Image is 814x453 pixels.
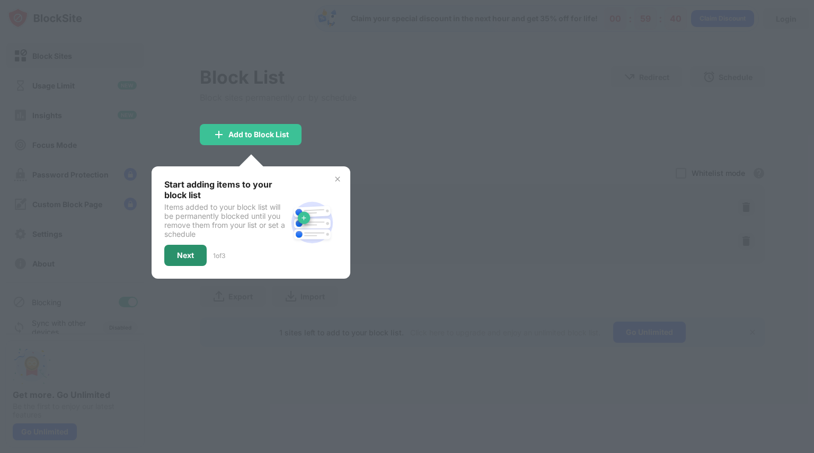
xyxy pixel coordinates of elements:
div: Add to Block List [228,130,289,139]
div: 1 of 3 [213,252,225,260]
div: Start adding items to your block list [164,179,287,200]
img: block-site.svg [287,197,338,248]
img: x-button.svg [333,175,342,183]
div: Items added to your block list will be permanently blocked until you remove them from your list o... [164,202,287,238]
div: Next [177,251,194,260]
